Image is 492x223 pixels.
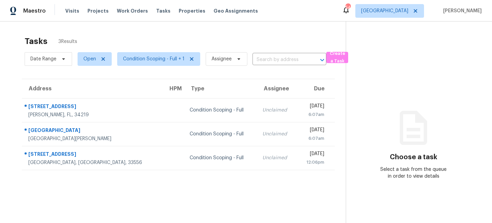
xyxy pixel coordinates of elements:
[179,8,205,14] span: Properties
[302,127,324,135] div: [DATE]
[23,8,46,14] span: Maestro
[30,56,56,62] span: Date Range
[25,38,47,45] h2: Tasks
[190,107,251,114] div: Condition Scoping - Full
[390,154,437,161] h3: Choose a task
[184,79,257,98] th: Type
[87,8,109,14] span: Projects
[262,131,291,137] div: Unclaimed
[317,55,327,65] button: Open
[302,150,324,159] div: [DATE]
[214,8,258,14] span: Geo Assignments
[252,55,307,65] input: Search by address
[326,52,348,63] button: Create a Task
[163,79,184,98] th: HPM
[28,127,157,135] div: [GEOGRAPHIC_DATA]
[28,151,157,159] div: [STREET_ADDRESS]
[297,79,335,98] th: Due
[190,154,251,161] div: Condition Scoping - Full
[440,8,482,14] span: [PERSON_NAME]
[302,135,324,142] div: 6:07am
[361,8,408,14] span: [GEOGRAPHIC_DATA]
[302,111,324,118] div: 6:07am
[28,159,157,166] div: [GEOGRAPHIC_DATA], [GEOGRAPHIC_DATA], 33556
[123,56,184,62] span: Condition Scoping - Full + 1
[380,166,448,180] div: Select a task from the queue in order to view details
[22,79,163,98] th: Address
[190,131,251,137] div: Condition Scoping - Full
[302,103,324,111] div: [DATE]
[262,107,291,114] div: Unclaimed
[330,50,345,65] span: Create a Task
[28,103,157,111] div: [STREET_ADDRESS]
[58,38,77,45] span: 3 Results
[28,111,157,118] div: [PERSON_NAME], FL, 34219
[83,56,96,62] span: Open
[262,154,291,161] div: Unclaimed
[257,79,297,98] th: Assignee
[211,56,232,62] span: Assignee
[302,159,324,166] div: 12:06pm
[65,8,79,14] span: Visits
[156,9,170,13] span: Tasks
[345,4,350,11] div: 54
[28,135,157,142] div: [GEOGRAPHIC_DATA][PERSON_NAME]
[117,8,148,14] span: Work Orders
